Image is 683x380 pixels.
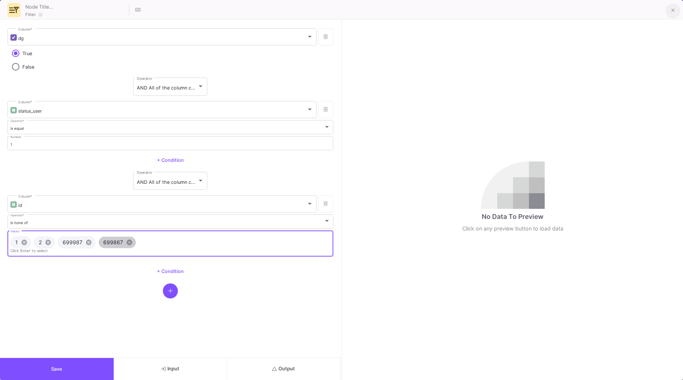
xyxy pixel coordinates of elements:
mat-icon: cancel [126,239,133,246]
div: Click on any preview button to load data [462,224,563,233]
img: no-data.svg [481,161,545,209]
span: Input [161,366,179,371]
button: Input [114,358,227,380]
span: Filter [25,12,36,18]
button: Output [227,358,341,380]
span: False [22,64,34,70]
span: is equal [10,126,24,131]
button: + Condition [151,266,190,277]
button: Hotkeys List [130,3,145,18]
mat-icon: cancel [45,239,51,246]
mat-icon: cancel [85,239,92,246]
mat-icon: cancel [21,239,28,246]
span: dg [18,35,23,41]
span: + Condition [157,268,184,274]
span: True [22,51,32,56]
span: AND All of the column conditions (see left bars) have to match [137,179,280,185]
span: is none of [10,220,28,225]
mat-chip: 2 [34,236,55,248]
span: + Condition [157,157,184,163]
mat-chip: 1 [10,236,31,248]
input: Node Title... [23,1,128,11]
span: Save [51,366,62,372]
span: AND All of the column conditions (see left bars) have to match [137,85,280,91]
mat-hint: Click 'Enter' to select [10,248,48,253]
img: row-advanced-ui.svg [9,5,19,15]
button: + Condition [151,155,190,166]
mat-chip-list: Values [10,235,331,250]
div: No Data To Preview [482,212,544,222]
span: Output [272,366,295,371]
mat-chip: 699987 [58,236,95,248]
span: id [18,202,22,208]
span: status_user [18,108,42,114]
mat-chip: 699867 [98,236,136,248]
